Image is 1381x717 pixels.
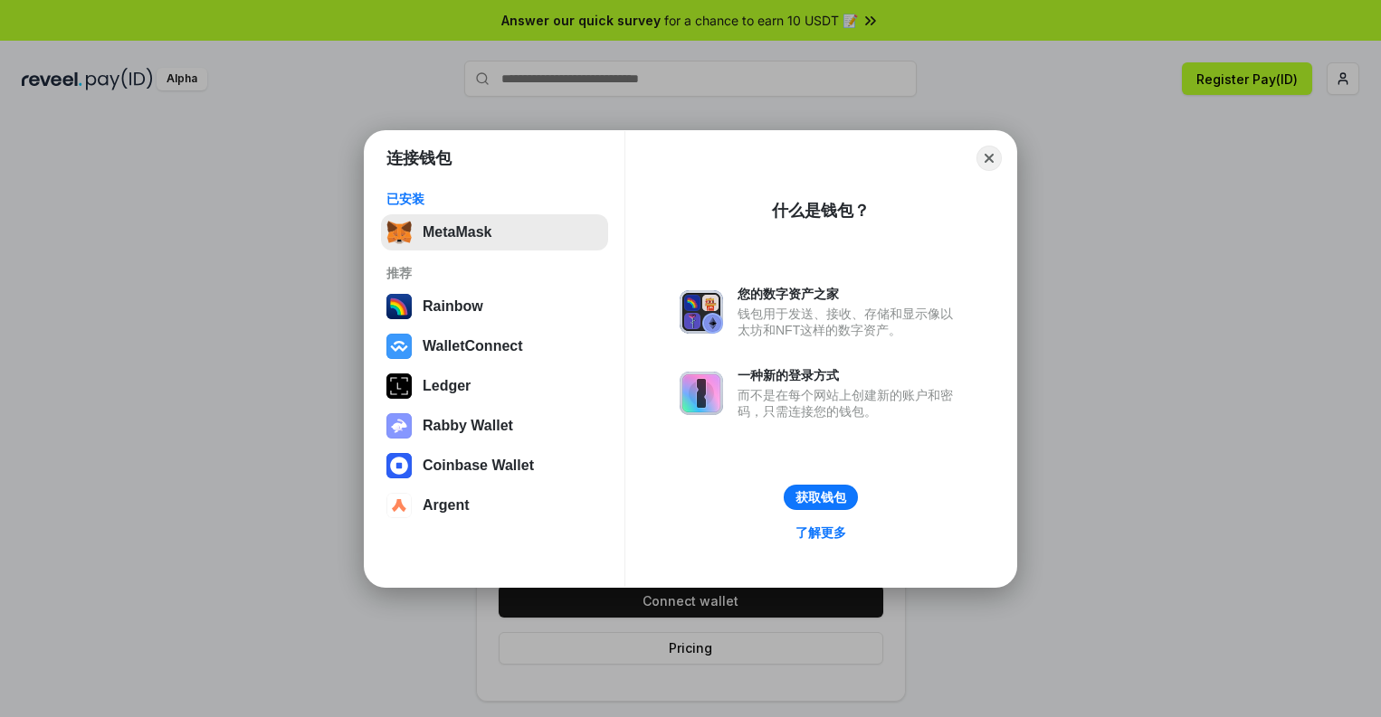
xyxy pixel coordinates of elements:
h1: 连接钱包 [386,147,452,169]
div: MetaMask [423,224,491,241]
button: MetaMask [381,214,608,250]
img: svg+xml,%3Csvg%20width%3D%2228%22%20height%3D%2228%22%20viewBox%3D%220%200%2028%2028%22%20fill%3D... [386,334,412,359]
button: Coinbase Wallet [381,448,608,484]
div: 获取钱包 [795,489,846,505]
div: Ledger [423,378,471,394]
div: 而不是在每个网站上创建新的账户和密码，只需连接您的钱包。 [738,387,962,420]
div: WalletConnect [423,338,523,354]
button: 获取钱包 [784,485,858,510]
button: Rainbow [381,288,608,325]
button: Close [976,146,1002,171]
div: 钱包用于发送、接收、存储和显示像以太坊和NFT这样的数字资产。 [738,306,962,338]
div: Coinbase Wallet [423,458,534,474]
div: 什么是钱包？ [772,200,870,222]
img: svg+xml,%3Csvg%20width%3D%2228%22%20height%3D%2228%22%20viewBox%3D%220%200%2028%2028%22%20fill%3D... [386,453,412,478]
div: Argent [423,497,470,514]
div: 推荐 [386,265,603,281]
img: svg+xml,%3Csvg%20xmlns%3D%22http%3A%2F%2Fwww.w3.org%2F2000%2Fsvg%22%20width%3D%2228%22%20height%3... [386,373,412,399]
button: Rabby Wallet [381,408,608,444]
div: Rabby Wallet [423,418,513,434]
img: svg+xml,%3Csvg%20width%3D%2228%22%20height%3D%2228%22%20viewBox%3D%220%200%2028%2028%22%20fill%3D... [386,493,412,518]
button: Ledger [381,368,608,404]
div: 了解更多 [795,524,846,541]
img: svg+xml,%3Csvg%20width%3D%22120%22%20height%3D%22120%22%20viewBox%3D%220%200%20120%20120%22%20fil... [386,294,412,319]
div: 一种新的登录方式 [738,367,962,383]
button: Argent [381,487,608,524]
img: svg+xml,%3Csvg%20xmlns%3D%22http%3A%2F%2Fwww.w3.org%2F2000%2Fsvg%22%20fill%3D%22none%22%20viewBox... [680,290,723,334]
div: 已安装 [386,191,603,207]
button: WalletConnect [381,328,608,364]
img: svg+xml,%3Csvg%20xmlns%3D%22http%3A%2F%2Fwww.w3.org%2F2000%2Fsvg%22%20fill%3D%22none%22%20viewBox... [386,413,412,439]
img: svg+xml,%3Csvg%20fill%3D%22none%22%20height%3D%2233%22%20viewBox%3D%220%200%2035%2033%22%20width%... [386,220,412,245]
img: svg+xml,%3Csvg%20xmlns%3D%22http%3A%2F%2Fwww.w3.org%2F2000%2Fsvg%22%20fill%3D%22none%22%20viewBox... [680,372,723,415]
div: 您的数字资产之家 [738,286,962,302]
a: 了解更多 [785,521,857,544]
div: Rainbow [423,298,483,315]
